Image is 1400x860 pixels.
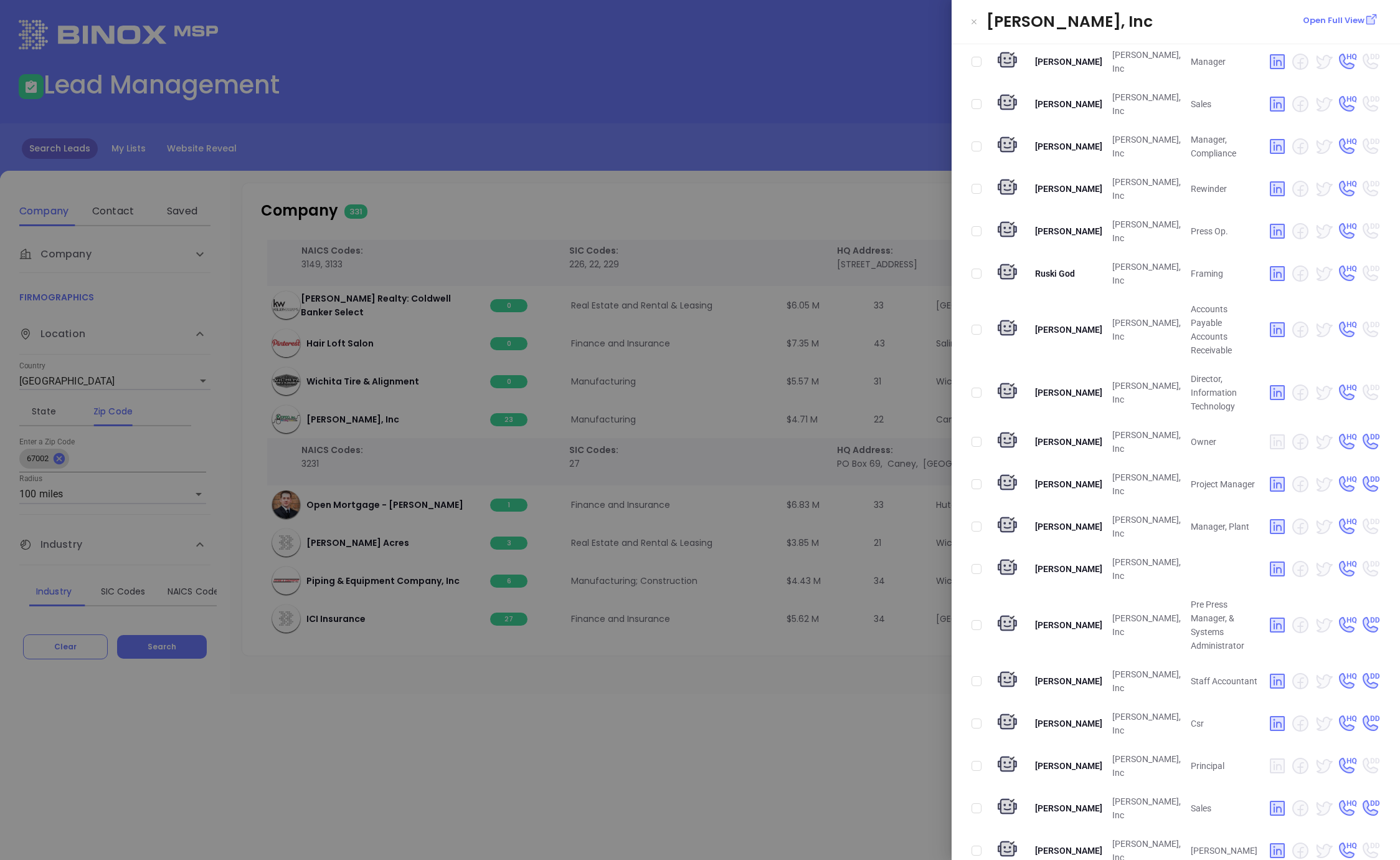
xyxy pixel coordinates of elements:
td: Press Op. [1186,210,1262,252]
span: [PERSON_NAME] [1035,846,1102,856]
img: machine verify [995,381,1019,404]
img: linkedin yes [1267,798,1287,818]
img: facebook no [1290,52,1310,72]
img: facebook no [1290,714,1310,733]
img: phone HQ yes [1336,136,1357,156]
img: facebook no [1290,671,1310,691]
img: linkedin no [1267,756,1287,776]
span: [PERSON_NAME] [1035,803,1102,813]
td: Manager [1186,41,1262,83]
img: phone DD no [1360,517,1380,537]
td: [PERSON_NAME], Inc [1107,210,1186,252]
td: [PERSON_NAME], Inc [1107,463,1186,505]
img: machine verify [995,557,1019,581]
img: twitter yes [1313,517,1333,537]
button: Close [967,14,981,29]
td: Owner [1186,421,1262,463]
img: phone DD yes [1360,671,1380,691]
p: Open Full View [1303,14,1365,27]
img: machine verify [995,472,1019,496]
td: Framing [1186,252,1262,295]
img: twitter yes [1313,221,1333,241]
img: machine verify [995,754,1019,778]
img: phone HQ yes [1336,517,1357,537]
img: machine verify [995,318,1019,342]
img: facebook no [1290,179,1310,199]
span: [PERSON_NAME] [1035,564,1102,574]
img: machine verify [995,262,1019,285]
td: Principal [1186,745,1262,787]
img: machine verify [995,613,1019,637]
img: linkedin yes [1267,615,1287,635]
td: Pre Press Manager, & Systems Administrator [1186,590,1262,660]
img: twitter yes [1313,671,1333,691]
img: facebook no [1290,94,1310,114]
img: facebook no [1290,474,1310,494]
td: [PERSON_NAME], Inc [1107,252,1186,295]
img: linkedin yes [1267,559,1287,579]
img: twitter yes [1313,714,1333,733]
img: linkedin yes [1267,52,1287,72]
span: [PERSON_NAME] [1035,522,1102,532]
td: [PERSON_NAME], Inc [1107,295,1186,365]
span: [PERSON_NAME] [1035,57,1102,67]
td: [PERSON_NAME], Inc [1107,83,1186,125]
img: phone DD yes [1360,798,1380,818]
img: phone DD no [1360,179,1380,199]
div: [PERSON_NAME], Inc [986,10,1385,34]
img: linkedin yes [1267,517,1287,537]
img: machine verify [995,92,1019,116]
img: twitter yes [1313,615,1333,635]
span: [PERSON_NAME] [1035,719,1102,729]
img: linkedin yes [1267,264,1287,284]
img: linkedin yes [1267,136,1287,156]
img: phone DD no [1360,52,1380,72]
img: facebook no [1290,383,1310,403]
span: [PERSON_NAME] [1035,388,1102,398]
img: twitter yes [1313,136,1333,156]
img: linkedin yes [1267,714,1287,733]
img: twitter yes [1313,320,1333,340]
td: [PERSON_NAME], Inc [1107,787,1186,829]
img: twitter yes [1313,474,1333,494]
td: [PERSON_NAME], Inc [1107,41,1186,83]
img: phone DD no [1360,383,1380,403]
img: machine verify [995,669,1019,693]
td: [PERSON_NAME], Inc [1107,505,1186,548]
td: Manager, Plant [1186,505,1262,548]
span: [PERSON_NAME] [1035,761,1102,771]
img: linkedin yes [1267,383,1287,403]
img: twitter yes [1313,559,1333,579]
img: facebook no [1290,517,1310,537]
img: phone DD no [1360,264,1380,284]
img: linkedin yes [1267,94,1287,114]
td: [PERSON_NAME], Inc [1107,660,1186,702]
img: machine verify [995,219,1019,243]
span: [PERSON_NAME] [1035,676,1102,686]
img: phone DD yes [1360,714,1380,733]
span: [PERSON_NAME] [1035,226,1102,236]
td: Accounts Payable Accounts Receivable [1186,295,1262,365]
img: phone DD no [1360,136,1380,156]
img: phone DD yes [1360,474,1380,494]
img: facebook no [1290,756,1310,776]
img: machine verify [995,712,1019,735]
img: facebook no [1290,320,1310,340]
img: phone HQ yes [1336,559,1357,579]
img: twitter yes [1313,432,1333,452]
img: twitter yes [1313,94,1333,114]
img: phone DD no [1360,756,1380,776]
img: twitter yes [1313,756,1333,776]
td: Staff Accountant [1186,660,1262,702]
img: phone HQ yes [1336,756,1357,776]
img: linkedin yes [1267,320,1287,340]
td: Sales [1186,787,1262,829]
img: phone HQ yes [1336,264,1357,284]
td: Project Manager [1186,463,1262,505]
img: phone HQ yes [1336,432,1357,452]
img: phone HQ yes [1336,798,1357,818]
img: twitter yes [1313,798,1333,818]
td: [PERSON_NAME], Inc [1107,702,1186,745]
img: facebook no [1290,798,1310,818]
img: twitter yes [1313,52,1333,72]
